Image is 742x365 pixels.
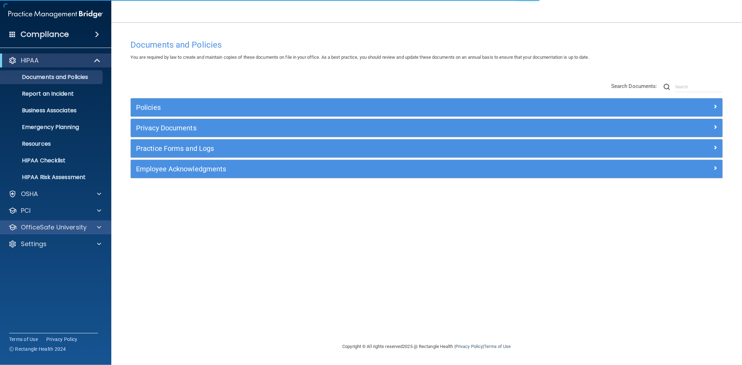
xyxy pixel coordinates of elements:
[8,56,101,65] a: HIPAA
[21,223,87,232] p: OfficeSafe University
[46,336,78,343] a: Privacy Policy
[21,56,39,65] p: HIPAA
[664,84,670,90] img: ic-search.3b580494.png
[5,74,99,81] p: Documents and Policies
[136,122,717,133] a: Privacy Documents
[136,163,717,175] a: Employee Acknowledgments
[484,344,511,349] a: Terms of Use
[8,190,101,198] a: OSHA
[8,223,101,232] a: OfficeSafe University
[136,104,569,111] h5: Policies
[5,174,99,181] p: HIPAA Risk Assessment
[136,124,569,132] h5: Privacy Documents
[9,346,66,352] span: Ⓒ Rectangle Health 2024
[5,157,99,164] p: HIPAA Checklist
[9,336,38,343] a: Terms of Use
[675,82,723,92] input: Search
[130,55,589,60] span: You are required by law to create and maintain copies of these documents on file in your office. ...
[8,206,101,215] a: PCI
[21,240,47,248] p: Settings
[5,140,99,147] p: Resources
[130,40,723,49] h4: Documents and Policies
[5,107,99,114] p: Business Associates
[21,190,38,198] p: OSHA
[8,240,101,248] a: Settings
[21,30,69,39] h4: Compliance
[136,165,569,173] h5: Employee Acknowledgments
[455,344,483,349] a: Privacy Policy
[5,90,99,97] p: Report an Incident
[611,83,657,89] span: Search Documents:
[5,124,99,131] p: Emergency Planning
[136,102,717,113] a: Policies
[21,206,31,215] p: PCI
[8,7,103,21] img: PMB logo
[136,145,569,152] h5: Practice Forms and Logs
[300,335,554,358] div: Copyright © All rights reserved 2025 @ Rectangle Health | |
[136,143,717,154] a: Practice Forms and Logs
